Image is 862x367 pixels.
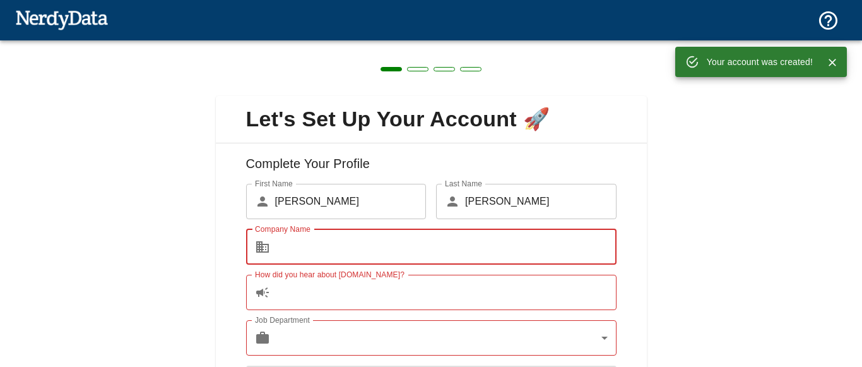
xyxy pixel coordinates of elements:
button: Close [823,53,842,72]
button: Support and Documentation [810,2,847,39]
label: Company Name [255,224,310,234]
label: Job Department [255,315,310,325]
label: How did you hear about [DOMAIN_NAME]? [255,269,404,280]
div: Your account was created! [707,51,813,73]
label: First Name [255,178,293,189]
span: Let's Set Up Your Account 🚀 [226,106,637,133]
h6: Complete Your Profile [226,153,637,184]
img: NerdyData.com [15,7,108,32]
label: Last Name [445,178,482,189]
